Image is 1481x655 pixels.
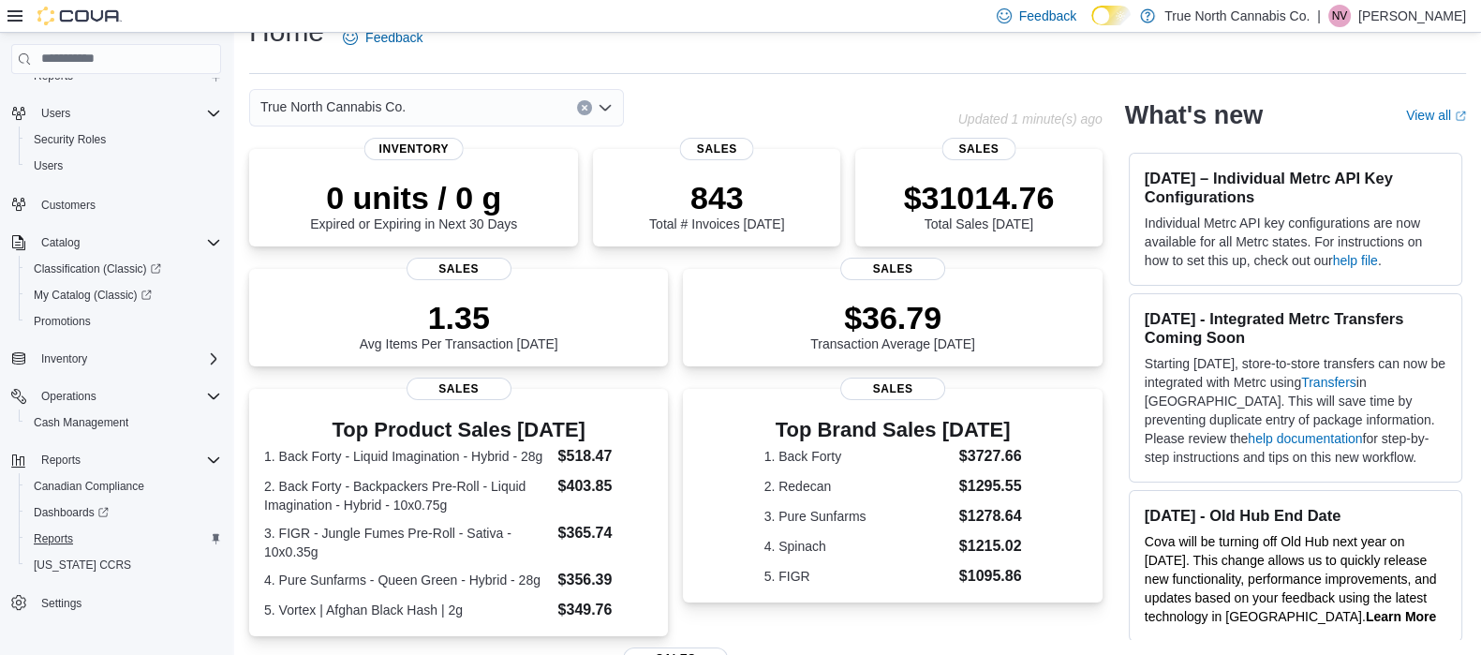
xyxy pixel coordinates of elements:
a: Dashboards [19,499,229,526]
span: Sales [941,138,1015,160]
p: Updated 1 minute(s) ago [958,112,1103,127]
span: Catalog [41,235,80,250]
div: Expired or Expiring in Next 30 Days [310,179,517,231]
dd: $518.47 [558,445,654,468]
span: Sales [680,138,754,160]
dd: $365.74 [558,522,654,544]
a: Feedback [335,19,430,56]
a: Cash Management [26,411,136,434]
a: Security Roles [26,128,113,151]
dd: $3727.66 [959,445,1022,468]
button: Cash Management [19,409,229,436]
dd: $1095.86 [959,565,1022,588]
span: Users [41,106,70,121]
button: Customers [4,190,229,217]
span: Users [34,158,63,173]
div: Transaction Average [DATE] [810,299,975,351]
span: Inventory [34,348,221,370]
dt: 4. Pure Sunfarms - Queen Green - Hybrid - 28g [264,571,551,589]
span: Dashboards [34,505,109,520]
a: Settings [34,592,89,615]
p: Starting [DATE], store-to-store transfers can now be integrated with Metrc using in [GEOGRAPHIC_D... [1145,354,1446,467]
span: My Catalog (Classic) [26,284,221,306]
a: help file [1333,253,1378,268]
svg: External link [1455,111,1466,122]
dd: $1278.64 [959,505,1022,528]
dd: $1215.02 [959,535,1022,558]
div: Nancy Vallinga [1328,5,1351,27]
span: Feedback [1019,7,1076,25]
span: Cash Management [34,415,128,430]
button: Reports [19,526,229,552]
button: Reports [4,447,229,473]
span: Sales [840,378,945,400]
h3: [DATE] - Old Hub End Date [1145,506,1446,525]
a: My Catalog (Classic) [26,284,159,306]
a: View allExternal link [1406,108,1466,123]
span: Reports [34,449,221,471]
button: Catalog [4,230,229,256]
button: Users [19,153,229,179]
a: Promotions [26,310,98,333]
span: Reports [41,453,81,468]
button: Reports [34,449,88,471]
h3: [DATE] - Integrated Metrc Transfers Coming Soon [1145,309,1446,347]
dt: 3. FIGR - Jungle Fumes Pre-Roll - Sativa - 10x0.35g [264,524,551,561]
p: 843 [649,179,784,216]
img: Cova [37,7,122,25]
a: Dashboards [26,501,116,524]
span: Operations [34,385,221,408]
span: Cova will be turning off Old Hub next year on [DATE]. This change allows us to quickly release ne... [1145,534,1437,624]
span: Customers [41,198,96,213]
span: Settings [41,596,81,611]
span: Promotions [26,310,221,333]
dt: 2. Redecan [764,477,952,496]
button: Canadian Compliance [19,473,229,499]
span: Sales [840,258,945,280]
dt: 2. Back Forty - Backpackers Pre-Roll - Liquid Imagination - Hybrid - 10x0.75g [264,477,551,514]
span: Users [26,155,221,177]
p: 0 units / 0 g [310,179,517,216]
button: Inventory [4,346,229,372]
dt: 3. Pure Sunfarms [764,507,952,526]
dd: $349.76 [558,599,654,621]
a: Customers [34,194,103,216]
span: Sales [407,378,511,400]
span: Dashboards [26,501,221,524]
span: Cash Management [26,411,221,434]
button: Users [4,100,229,127]
button: Operations [4,383,229,409]
p: Individual Metrc API key configurations are now available for all Metrc states. For instructions ... [1145,214,1446,270]
p: $36.79 [810,299,975,336]
a: Classification (Classic) [19,256,229,282]
span: Classification (Classic) [26,258,221,280]
span: Customers [34,192,221,216]
button: Promotions [19,308,229,335]
span: Washington CCRS [26,554,221,576]
span: Feedback [365,28,422,47]
span: Reports [34,531,73,546]
dt: 4. Spinach [764,537,952,556]
p: [PERSON_NAME] [1358,5,1466,27]
button: Security Roles [19,127,229,153]
a: Classification (Classic) [26,258,169,280]
p: $31014.76 [904,179,1055,216]
button: Operations [34,385,104,408]
dt: 1. Back Forty - Liquid Imagination - Hybrid - 28g [264,447,551,466]
span: Inventory [363,138,464,160]
span: Classification (Classic) [34,261,161,276]
span: Settings [34,591,221,615]
button: Inventory [34,348,95,370]
span: NV [1332,5,1348,27]
span: My Catalog (Classic) [34,288,152,303]
a: Transfers [1301,375,1356,390]
span: Canadian Compliance [26,475,221,498]
dd: $403.85 [558,475,654,498]
h3: [DATE] – Individual Metrc API Key Configurations [1145,169,1446,206]
span: True North Cannabis Co. [260,96,406,118]
span: Catalog [34,231,221,254]
span: Inventory [41,351,87,366]
span: Security Roles [34,132,106,147]
span: Promotions [34,314,91,329]
span: Operations [41,389,96,404]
